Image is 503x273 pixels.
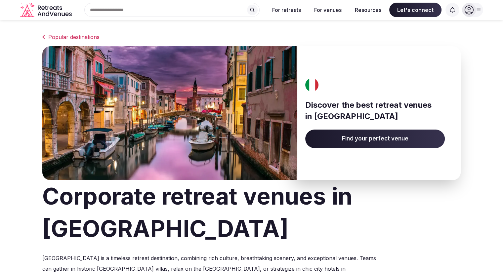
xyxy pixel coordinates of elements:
a: Popular destinations [42,33,461,41]
button: For retreats [267,3,306,17]
span: Let's connect [389,3,441,17]
button: For venues [309,3,347,17]
h3: Discover the best retreat venues in [GEOGRAPHIC_DATA] [305,99,445,122]
a: Visit the homepage [20,3,73,18]
a: Find your perfect venue [305,130,445,148]
img: Italy's flag [303,78,321,92]
img: Banner image for Italy representative of the country [42,46,297,180]
h1: Corporate retreat venues in [GEOGRAPHIC_DATA] [42,180,461,245]
svg: Retreats and Venues company logo [20,3,73,18]
button: Resources [350,3,387,17]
